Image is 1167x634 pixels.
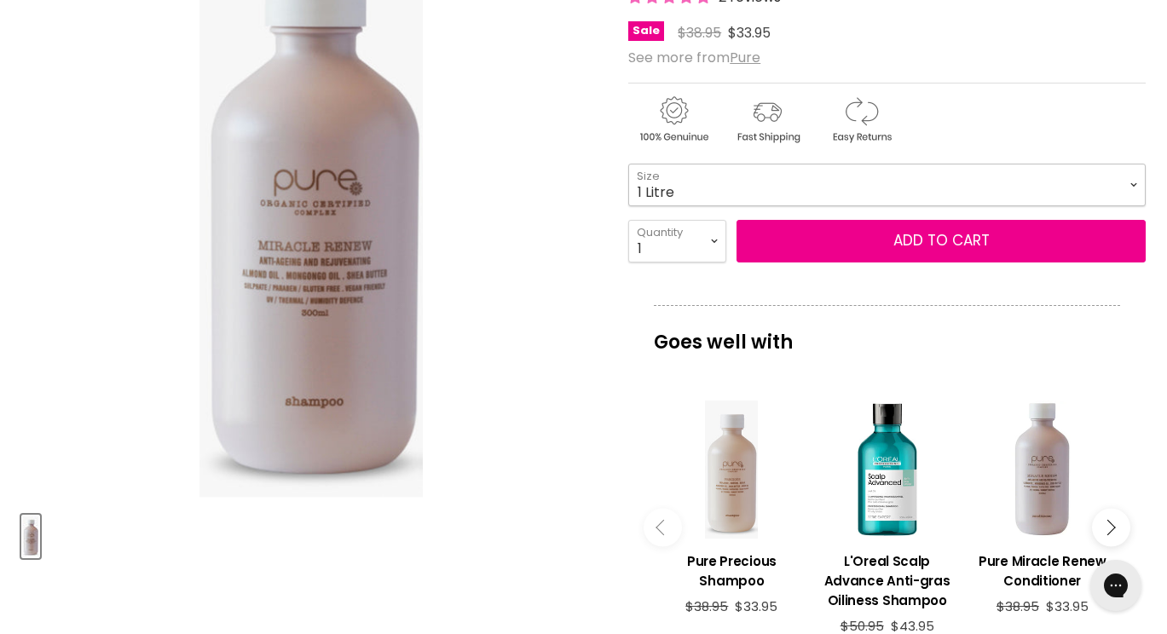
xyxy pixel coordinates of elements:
button: Add to cart [737,220,1146,262]
select: Quantity [628,220,726,262]
p: Goes well with [654,305,1120,361]
h3: Pure Precious Shampoo [662,551,800,591]
span: $33.95 [1046,597,1089,615]
span: $38.95 [997,597,1039,615]
span: Add to cart [893,230,990,251]
img: genuine.gif [628,94,719,146]
a: View product:Pure Miracle Renew Conditioner [973,539,1112,599]
h3: Pure Miracle Renew Conditioner [973,551,1112,591]
div: Product thumbnails [19,510,603,558]
span: $38.95 [678,23,721,43]
span: $38.95 [685,597,728,615]
a: View product:L'Oreal Scalp Advance Anti-gras Oiliness Shampoo [817,401,956,539]
img: shipping.gif [722,94,812,146]
a: Pure [730,48,760,67]
a: View product:L'Oreal Scalp Advance Anti-gras Oiliness Shampoo [817,539,956,619]
span: See more from [628,48,760,67]
span: $33.95 [735,597,777,615]
a: View product:Pure Miracle Renew Conditioner [973,401,1112,539]
img: Pure Miracle Renew Shampoo [23,516,38,556]
span: Sale [628,21,664,41]
span: $33.95 [728,23,771,43]
a: View product:Pure Precious Shampoo [662,539,800,599]
h3: L'Oreal Scalp Advance Anti-gras Oiliness Shampoo [817,551,956,610]
button: Pure Miracle Renew Shampoo [21,515,40,558]
img: returns.gif [816,94,906,146]
a: View product:Pure Precious Shampoo [662,401,800,539]
iframe: Gorgias live chat messenger [1082,554,1150,617]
